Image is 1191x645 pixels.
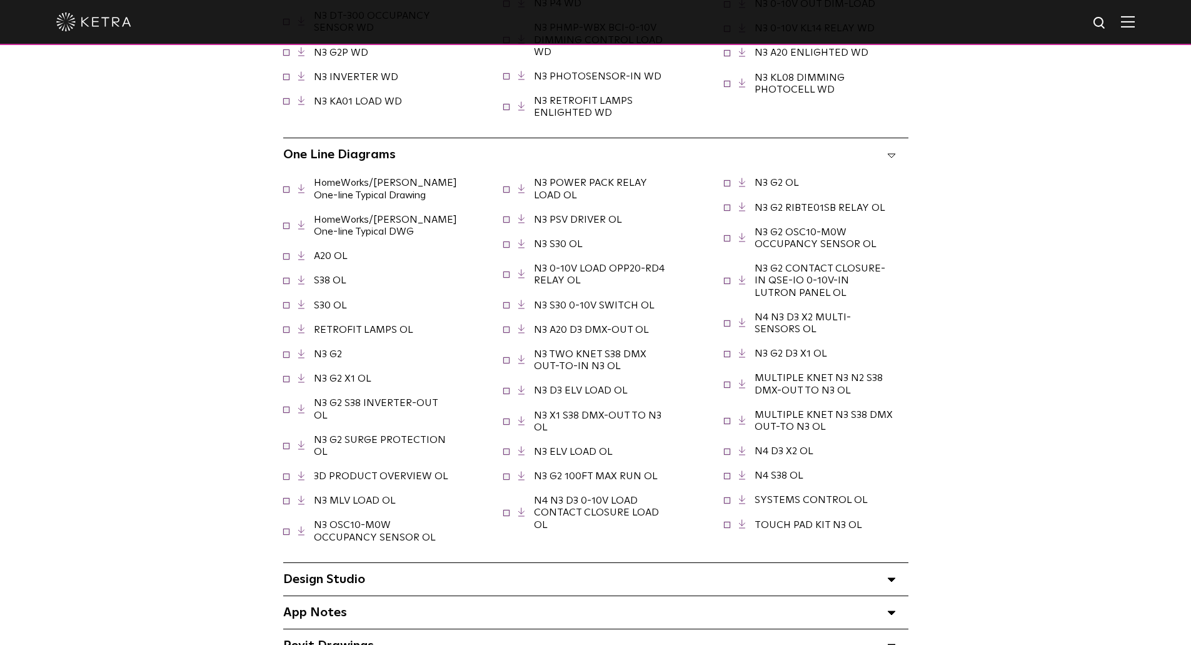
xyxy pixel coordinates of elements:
a: 3D PRODUCT OVERVIEW OL [314,471,448,481]
a: N3 G2 X1 OL [314,373,371,383]
a: MULTIPLE KNET N3 S38 DMX OUT-TO N3 OL [755,410,893,432]
a: N3 G2 OSC10-M0W OCCUPANCY SENSOR OL [755,227,877,249]
a: N3 OSC10-M0W OCCUPANCY SENSOR OL [314,520,436,542]
a: S30 OL [314,300,347,310]
a: HomeWorks/[PERSON_NAME] One-line Typical Drawing [314,178,457,200]
a: N3 MLV LOAD OL [314,495,396,505]
a: N3 RETROFIT LAMPS ENLIGHTED WD [534,96,633,118]
a: N3 G2 100FT MAX RUN OL [534,471,658,481]
a: N3 X1 S38 DMX-OUT TO N3 OL [534,410,661,432]
a: N3 KL08 DIMMING PHOTOCELL WD [755,73,845,94]
a: N3 INVERTER WD [314,72,398,82]
span: Design Studio [283,573,365,586]
a: RETROFIT LAMPS OL [314,325,413,335]
a: N3 D3 ELV LOAD OL [534,385,628,395]
a: N3 G2 SURGE PROTECTION OL [314,435,446,457]
span: One Line Diagrams [283,148,396,161]
a: N3 PHMP-WBX BCI-0-10V DIMMING CONTROL LOAD WD [534,23,663,56]
a: N3 G2 [314,349,342,359]
a: N4 N3 D3 X2 MULTI-SENSORS OL [755,312,851,334]
a: N3 KA01 LOAD WD [314,96,402,106]
a: N3 POWER PACK RELAY LOAD OL [534,178,647,200]
a: N3 S30 OL [534,239,583,249]
a: N3 S30 0-10V SWITCH OL [534,300,655,310]
a: N3 G2 S38 INVERTER-OUT OL [314,398,438,420]
a: N3 A20 D3 DMX-OUT OL [534,325,649,335]
a: N3 G2 D3 X1 OL [755,348,827,358]
a: SYSTEMS CONTROL OL [755,495,868,505]
a: MULTIPLE KNET N3 N2 S38 DMX-OUT TO N3 OL [755,373,883,395]
a: N3 G2P WD [314,48,368,58]
a: N3 TWO KNET S38 DMX OUT-TO-IN N3 OL [534,349,646,371]
a: N3 A20 ENLIGHTED WD [755,48,868,58]
a: N3 PHOTOSENSOR-IN WD [534,71,661,81]
img: Hamburger%20Nav.svg [1121,16,1135,28]
img: search icon [1092,16,1108,31]
a: N3 0-10V LOAD OPP20-RD4 RELAY OL [534,263,665,285]
a: N3 G2 OL [755,178,799,188]
a: N3 ELV LOAD OL [534,447,613,457]
a: S38 OL [314,275,346,285]
a: N3 G2 CONTACT CLOSURE-IN QSE-IO 0-10V-IN LUTRON PANEL OL [755,263,885,297]
a: A20 OL [314,251,348,261]
a: HomeWorks/[PERSON_NAME] One-line Typical DWG [314,215,457,236]
a: N4 D3 X2 OL [755,446,813,456]
span: App Notes [283,606,347,619]
a: N3 PSV DRIVER OL [534,215,622,225]
a: TOUCH PAD KIT N3 OL [755,520,862,530]
a: N4 S38 OL [755,470,803,480]
img: ketra-logo-2019-white [56,13,131,31]
a: N4 N3 D3 0-10V LOAD CONTACT CLOSURE LOAD OL [534,495,659,529]
a: N3 G2 RIBTE01SB RELAY OL [755,203,885,213]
